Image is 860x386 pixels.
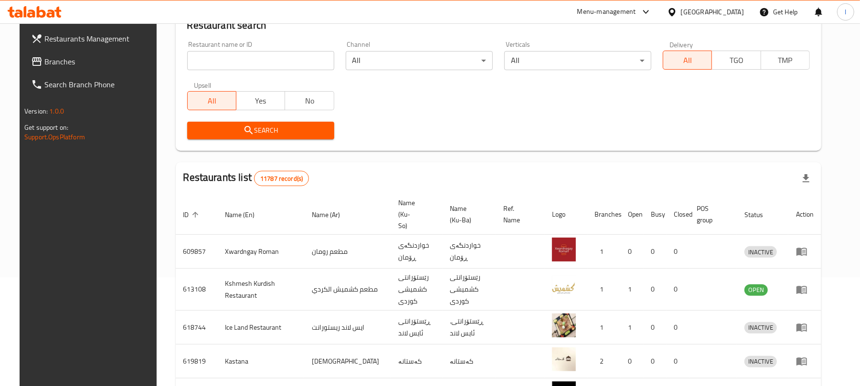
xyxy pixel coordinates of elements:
[187,18,810,32] h2: Restaurant search
[504,203,533,226] span: Ref. Name
[443,311,496,344] td: .ڕێستۆرانتی ئایس لاند
[621,235,644,269] td: 0
[24,131,85,143] a: Support.OpsPlatform
[744,322,777,333] span: INACTIVE
[845,7,846,17] span: l
[195,125,327,136] span: Search
[285,91,334,110] button: No
[587,269,621,311] td: 1
[644,311,667,344] td: 0
[443,269,496,311] td: رێستۆرانتی کشمیشى كوردى
[667,235,690,269] td: 0
[346,51,493,70] div: All
[176,311,218,344] td: 618744
[218,269,304,311] td: Kshmesh Kurdish Restaurant
[681,7,744,17] div: [GEOGRAPHIC_DATA]
[44,33,156,44] span: Restaurants Management
[667,344,690,378] td: 0
[795,167,818,190] div: Export file
[254,171,309,186] div: Total records count
[796,284,814,295] div: Menu
[304,235,391,269] td: مطعم رومان
[644,344,667,378] td: 0
[289,94,330,108] span: No
[621,344,644,378] td: 0
[176,344,218,378] td: 619819
[796,322,814,333] div: Menu
[191,94,233,108] span: All
[443,235,496,269] td: خواردنگەی ڕۆمان
[644,235,667,269] td: 0
[187,51,334,70] input: Search for restaurant name or ID..
[577,6,636,18] div: Menu-management
[218,235,304,269] td: Xwardngay Roman
[255,174,308,183] span: 11787 record(s)
[23,50,163,73] a: Branches
[744,284,768,296] div: OPEN
[183,209,202,220] span: ID
[667,194,690,235] th: Closed
[225,209,267,220] span: Name (En)
[49,105,64,117] span: 1.0.0
[391,235,443,269] td: خواردنگەی ڕۆمان
[194,82,212,88] label: Upsell
[761,51,810,70] button: TMP
[443,344,496,378] td: کەستانە
[744,322,777,334] div: INACTIVE
[644,194,667,235] th: Busy
[796,355,814,367] div: Menu
[304,344,391,378] td: [DEMOGRAPHIC_DATA]
[312,209,352,220] span: Name (Ar)
[788,194,821,235] th: Action
[240,94,281,108] span: Yes
[667,53,708,67] span: All
[663,51,712,70] button: All
[24,105,48,117] span: Version:
[236,91,285,110] button: Yes
[218,311,304,344] td: Ice Land Restaurant
[744,247,777,258] span: INACTIVE
[391,311,443,344] td: ڕێستۆرانتی ئایس لاند
[644,269,667,311] td: 0
[391,269,443,311] td: رێستۆرانتی کشمیشى كوردى
[744,246,777,258] div: INACTIVE
[744,209,775,220] span: Status
[587,311,621,344] td: 1
[587,194,621,235] th: Branches
[187,122,334,139] button: Search
[621,194,644,235] th: Open
[621,269,644,311] td: 1
[44,56,156,67] span: Branches
[621,311,644,344] td: 1
[176,269,218,311] td: 613108
[183,170,309,186] h2: Restaurants list
[667,269,690,311] td: 0
[587,235,621,269] td: 1
[544,194,587,235] th: Logo
[552,238,576,261] img: Xwardngay Roman
[24,121,68,134] span: Get support on:
[552,276,576,300] img: Kshmesh Kurdish Restaurant
[23,73,163,96] a: Search Branch Phone
[587,344,621,378] td: 2
[176,235,218,269] td: 609857
[218,344,304,378] td: Kastana
[391,344,443,378] td: کەستانە
[398,197,431,231] span: Name (Ku-So)
[552,347,576,371] img: Kastana
[744,284,768,295] span: OPEN
[744,356,777,367] div: INACTIVE
[44,79,156,90] span: Search Branch Phone
[304,311,391,344] td: ايس لاند ريستورانت
[23,27,163,50] a: Restaurants Management
[765,53,806,67] span: TMP
[504,51,651,70] div: All
[716,53,757,67] span: TGO
[796,246,814,257] div: Menu
[711,51,761,70] button: TGO
[187,91,236,110] button: All
[450,203,485,226] span: Name (Ku-Ba)
[552,313,576,337] img: Ice Land Restaurant
[744,356,777,367] span: INACTIVE
[697,203,725,226] span: POS group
